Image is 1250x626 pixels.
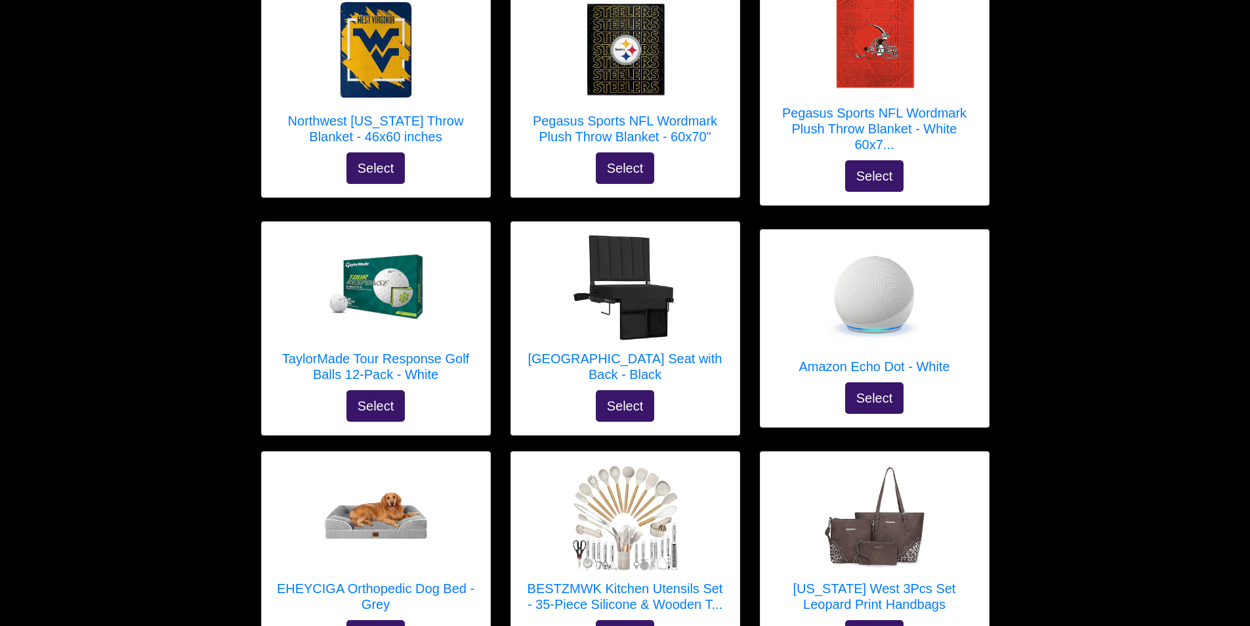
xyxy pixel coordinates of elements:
a: Halituny Stadium Seat with Back - Black [GEOGRAPHIC_DATA] Seat with Back - Black [524,235,726,390]
img: Amazon Echo Dot - White [822,243,927,348]
button: Select [346,152,406,184]
h5: Pegasus Sports NFL Wordmark Plush Throw Blanket - 60x70" [524,113,726,145]
h5: [US_STATE] West 3Pcs Set Leopard Print Handbags [774,581,976,612]
h5: TaylorMade Tour Response Golf Balls 12-Pack - White [275,351,477,382]
a: TaylorMade Tour Response Golf Balls 12-Pack - White TaylorMade Tour Response Golf Balls 12-Pack -... [275,235,477,390]
a: BESTZMWK Kitchen Utensils Set - 35-Piece Silicone & Wooden Tools BESTZMWK Kitchen Utensils Set - ... [524,465,726,620]
button: Select [596,390,655,422]
h5: EHEYCIGA Orthopedic Dog Bed - Grey [275,581,477,612]
h5: Pegasus Sports NFL Wordmark Plush Throw Blanket - White 60x7... [774,105,976,152]
button: Select [346,390,406,422]
h5: BESTZMWK Kitchen Utensils Set - 35-Piece Silicone & Wooden T... [524,581,726,612]
img: Montana West 3Pcs Set Leopard Print Handbags [822,465,927,570]
button: Select [845,382,904,414]
img: BESTZMWK Kitchen Utensils Set - 35-Piece Silicone & Wooden Tools [573,465,678,570]
a: EHEYCIGA Orthopedic Dog Bed - Grey EHEYCIGA Orthopedic Dog Bed - Grey [275,465,477,620]
h5: Northwest [US_STATE] Throw Blanket - 46x60 inches [275,113,477,145]
img: EHEYCIGA Orthopedic Dog Bed - Grey [323,465,428,570]
img: Halituny Stadium Seat with Back - Black [573,235,678,340]
h5: Amazon Echo Dot - White [799,359,949,374]
a: Montana West 3Pcs Set Leopard Print Handbags [US_STATE] West 3Pcs Set Leopard Print Handbags [774,465,976,620]
button: Select [845,160,904,192]
button: Select [596,152,655,184]
img: TaylorMade Tour Response Golf Balls 12-Pack - White [323,252,428,324]
h5: [GEOGRAPHIC_DATA] Seat with Back - Black [524,351,726,382]
a: Amazon Echo Dot - White Amazon Echo Dot - White [799,243,949,382]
